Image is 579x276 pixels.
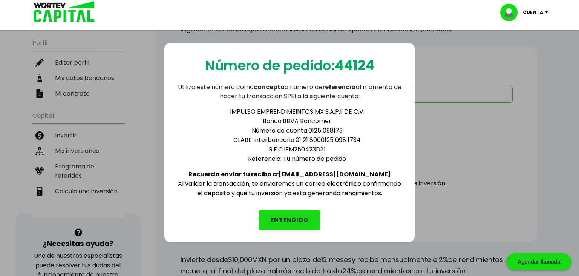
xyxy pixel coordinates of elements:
p: Utiliza este número como o número de al momento de hacer tu transacción SPEI a la siguiente cuenta: [176,83,403,101]
p: Cuenta [523,7,543,18]
li: Número de cuenta: 0125 098173 [191,126,403,135]
b: Recuerda enviar tu recibo a: [EMAIL_ADDRESS][DOMAIN_NAME] [188,170,391,179]
div: Al validar la transacción, te enviaremos un correo electrónico confirmando el depósito y que tu i... [176,101,403,198]
li: Referencia: Tu número de pedido [191,154,403,163]
b: referencia [322,83,356,91]
b: concepto [254,83,285,91]
button: ENTENDIDO [259,210,320,230]
img: icon-down [543,11,553,14]
p: Número de pedido: [205,55,374,76]
img: profile-image [500,4,523,21]
b: 44124 [335,56,374,75]
div: Agendar llamada [506,253,571,270]
li: IMPULSO EMPRENDIMEINTOS MX S.A.P.I. DE C.V. [191,107,403,116]
li: Banco: BBVA Bancomer [191,116,403,126]
li: R.F.C. IEM250423D31 [191,145,403,154]
li: CLABE Interbancaria: 01 21 8000125 098 1734 [191,135,403,145]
